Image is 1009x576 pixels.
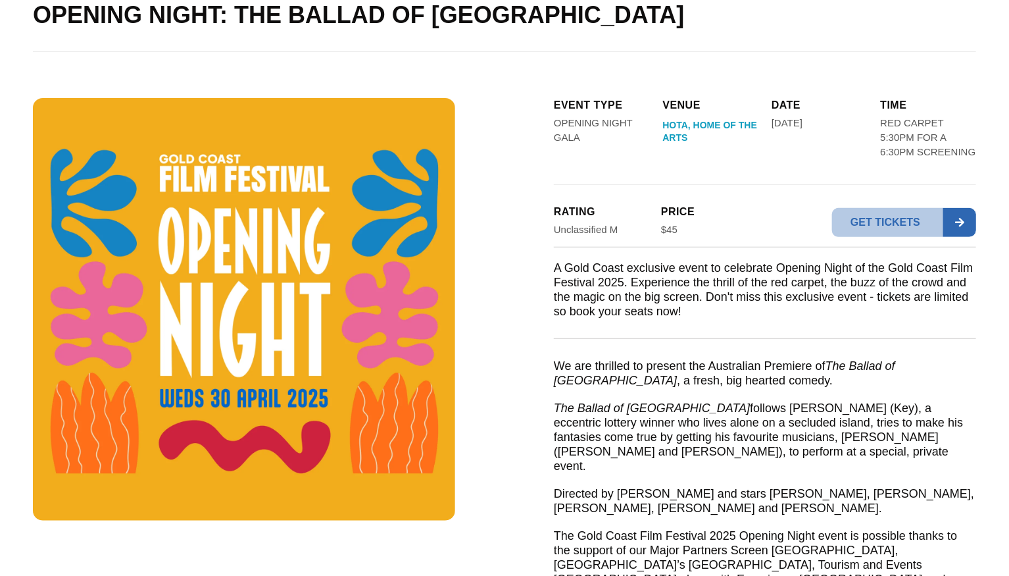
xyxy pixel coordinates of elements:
[772,116,802,130] div: [DATE]
[554,205,658,219] h5: Rating
[554,98,650,113] h5: eVENT type
[554,486,976,515] p: Directed by [PERSON_NAME] and stars [PERSON_NAME], [PERSON_NAME], [PERSON_NAME], [PERSON_NAME] an...
[663,98,759,113] h5: Venue
[554,359,976,388] p: We are thrilled to present the Australian Premiere of , a fresh, big hearted comedy.
[554,401,976,473] p: follows [PERSON_NAME] (Key), a eccentric lottery winner who lives alone on a secluded island, tri...
[554,223,618,237] div: Unclassified M
[832,208,976,237] a: Get tickets
[832,208,943,237] span: Get tickets
[881,98,977,113] h5: Time
[663,119,759,147] span: HOTA, Home of the Arts
[661,223,677,237] div: $45
[881,116,977,159] p: RED CARPET 5:30PM FOR A 6:30PM SCREENING
[661,205,765,219] h5: Price
[772,98,868,113] h5: Date
[554,116,650,145] div: OPENING NIGHT GALA
[554,402,750,415] em: The Ballad of [GEOGRAPHIC_DATA]
[554,359,895,387] em: The Ballad of [GEOGRAPHIC_DATA]
[554,261,976,319] div: A Gold Coast exclusive event to celebrate Opening Night of the Gold Coast Film Festival 2025. Exp...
